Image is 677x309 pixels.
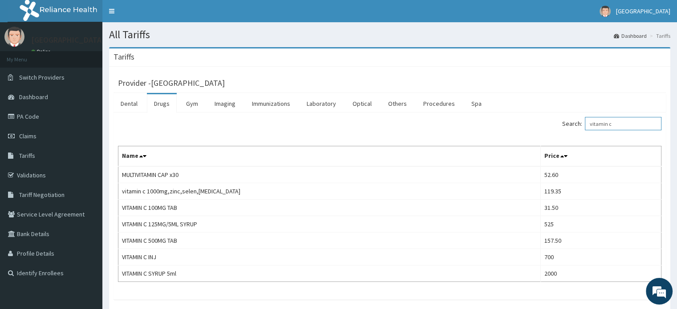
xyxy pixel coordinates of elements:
[118,249,541,265] td: VITAMIN C INJ
[46,50,150,61] div: Chat with us now
[19,132,36,140] span: Claims
[381,94,414,113] a: Others
[540,166,661,183] td: 52.60
[118,146,541,167] th: Name
[19,191,65,199] span: Tariff Negotiation
[118,79,225,87] h3: Provider - [GEOGRAPHIC_DATA]
[540,183,661,200] td: 119.35
[562,117,661,130] label: Search:
[540,249,661,265] td: 700
[19,152,35,160] span: Tariffs
[245,94,297,113] a: Immunizations
[540,200,661,216] td: 31.50
[16,44,36,67] img: d_794563401_company_1708531726252_794563401
[114,94,145,113] a: Dental
[648,32,670,40] li: Tariffs
[114,53,134,61] h3: Tariffs
[207,94,243,113] a: Imaging
[31,36,105,44] p: [GEOGRAPHIC_DATA]
[179,94,205,113] a: Gym
[416,94,462,113] a: Procedures
[109,29,670,40] h1: All Tariffs
[147,94,177,113] a: Drugs
[540,146,661,167] th: Price
[118,216,541,233] td: VITAMIN C 125MG/5ML SYRUP
[614,32,647,40] a: Dashboard
[464,94,489,113] a: Spa
[616,7,670,15] span: [GEOGRAPHIC_DATA]
[118,200,541,216] td: VITAMIN C 100MG TAB
[19,93,48,101] span: Dashboard
[118,265,541,282] td: VITAMIN C SYRUP 5ml
[52,96,123,186] span: We're online!
[118,166,541,183] td: MULTIVITAMIN CAP x30
[345,94,379,113] a: Optical
[118,233,541,249] td: VITAMIN C 500MG TAB
[540,265,661,282] td: 2000
[4,27,24,47] img: User Image
[19,73,65,81] span: Switch Providers
[585,117,661,130] input: Search:
[600,6,611,17] img: User Image
[540,216,661,233] td: 525
[146,4,167,26] div: Minimize live chat window
[31,48,53,55] a: Online
[4,211,170,242] textarea: Type your message and hit 'Enter'
[300,94,343,113] a: Laboratory
[540,233,661,249] td: 157.50
[118,183,541,200] td: vitamin c 1000mg,zinc,selen,[MEDICAL_DATA]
